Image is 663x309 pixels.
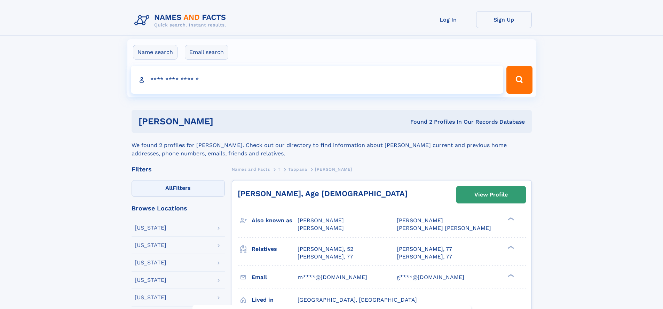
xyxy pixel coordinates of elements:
h3: Also known as [252,215,298,226]
span: All [165,185,173,191]
h3: Lived in [252,294,298,306]
div: ❯ [506,273,514,278]
a: [PERSON_NAME], 77 [397,245,452,253]
span: [PERSON_NAME] [298,225,344,231]
span: [PERSON_NAME] [315,167,352,172]
a: [PERSON_NAME], 52 [298,245,353,253]
a: [PERSON_NAME], Age [DEMOGRAPHIC_DATA] [238,189,408,198]
label: Name search [133,45,177,60]
a: Tappana [288,165,307,173]
span: [PERSON_NAME] [PERSON_NAME] [397,225,491,231]
div: [US_STATE] [135,295,166,300]
a: [PERSON_NAME], 77 [298,253,353,261]
div: [US_STATE] [135,260,166,265]
a: T [278,165,281,173]
label: Email search [185,45,228,60]
a: Names and Facts [232,165,270,173]
span: [PERSON_NAME] [298,217,344,224]
div: Browse Locations [132,205,225,211]
div: [US_STATE] [135,225,166,231]
div: We found 2 profiles for [PERSON_NAME]. Check out our directory to find information about [PERSON_... [132,133,532,158]
div: ❯ [506,245,514,249]
h1: [PERSON_NAME] [139,117,312,126]
div: [US_STATE] [135,277,166,283]
a: View Profile [457,186,526,203]
div: Found 2 Profiles In Our Records Database [312,118,525,126]
h3: Email [252,271,298,283]
button: Search Button [506,66,532,94]
span: Tappana [288,167,307,172]
span: [PERSON_NAME] [397,217,443,224]
div: ❯ [506,217,514,221]
h3: Relatives [252,243,298,255]
div: View Profile [474,187,508,203]
span: [GEOGRAPHIC_DATA], [GEOGRAPHIC_DATA] [298,296,417,303]
label: Filters [132,180,225,197]
span: T [278,167,281,172]
div: [US_STATE] [135,242,166,248]
a: Log In [420,11,476,28]
div: Filters [132,166,225,172]
input: search input [131,66,504,94]
img: Logo Names and Facts [132,11,232,30]
a: [PERSON_NAME], 77 [397,253,452,261]
a: Sign Up [476,11,532,28]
